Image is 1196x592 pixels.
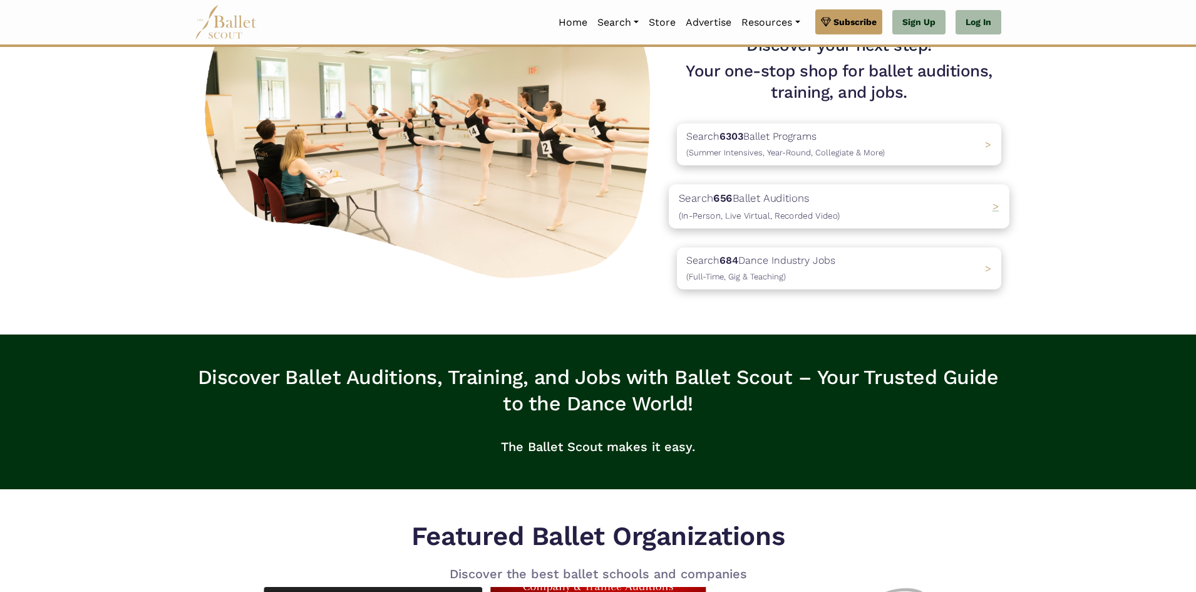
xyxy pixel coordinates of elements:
span: (In-Person, Live Virtual, Recorded Video) [679,210,840,221]
img: gem.svg [821,15,831,29]
h3: Discover Ballet Auditions, Training, and Jobs with Ballet Scout – Your Trusted Guide to the Dance... [195,365,1001,417]
a: Home [554,9,592,36]
b: 684 [719,254,738,266]
b: 6303 [719,130,743,142]
a: Subscribe [815,9,882,34]
p: Discover the best ballet schools and companies [401,564,795,584]
a: Log In [956,10,1001,35]
span: Subscribe [833,15,877,29]
p: The Ballet Scout makes it easy. [195,427,1001,467]
h5: Featured Ballet Organizations [401,519,795,554]
h1: Your one-stop shop for ballet auditions, training, and jobs. [677,61,1001,103]
span: > [985,138,991,150]
a: Search [592,9,644,36]
span: > [985,262,991,274]
span: > [992,200,999,212]
p: Search Ballet Auditions [679,190,840,224]
b: 656 [713,192,732,204]
p: Search Ballet Programs [686,128,885,160]
p: Search Dance Industry Jobs [686,252,835,284]
a: Search684Dance Industry Jobs(Full-Time, Gig & Teaching) > [677,247,1001,289]
span: (Full-Time, Gig & Teaching) [686,272,786,281]
span: (Summer Intensives, Year-Round, Collegiate & More) [686,148,885,157]
a: Store [644,9,681,36]
a: Search656Ballet Auditions(In-Person, Live Virtual, Recorded Video) > [677,185,1001,227]
a: Resources [736,9,805,36]
a: Sign Up [892,10,946,35]
a: Search6303Ballet Programs(Summer Intensives, Year-Round, Collegiate & More)> [677,123,1001,165]
a: Advertise [681,9,736,36]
